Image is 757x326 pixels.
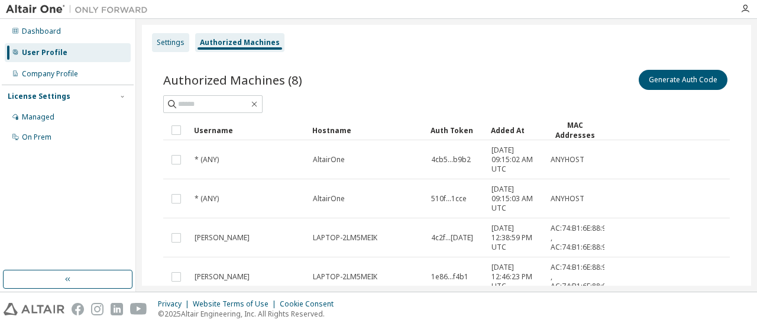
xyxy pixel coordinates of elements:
div: On Prem [22,133,51,142]
span: [DATE] 12:38:59 PM UTC [491,224,540,252]
span: 4c2f...[DATE] [431,233,473,243]
span: 510f...1cce [431,194,467,204]
img: instagram.svg [91,303,103,315]
div: Privacy [158,299,193,309]
div: User Profile [22,48,67,57]
div: Settings [157,38,185,47]
p: © 2025 Altair Engineering, Inc. All Rights Reserved. [158,309,341,319]
span: * (ANY) [195,155,219,164]
span: [DATE] 12:46:23 PM UTC [491,263,540,291]
div: Dashboard [22,27,61,36]
div: Cookie Consent [280,299,341,309]
span: 4cb5...b9b2 [431,155,471,164]
div: Authorized Machines [200,38,280,47]
img: Altair One [6,4,154,15]
div: License Settings [8,92,70,101]
span: ANYHOST [551,155,584,164]
span: * (ANY) [195,194,219,204]
div: Auth Token [431,121,481,140]
span: AC:74:B1:6E:88:94 , AC:74:B1:6E:88:90 [551,263,610,291]
span: [DATE] 09:15:03 AM UTC [491,185,540,213]
span: LAPTOP-2LM5MEIK [313,272,377,282]
div: Managed [22,112,54,122]
img: altair_logo.svg [4,303,64,315]
span: [PERSON_NAME] [195,233,250,243]
div: Company Profile [22,69,78,79]
span: Authorized Machines (8) [163,72,302,88]
span: AC:74:B1:6E:88:94 , AC:74:B1:6E:88:90 [551,224,610,252]
div: Website Terms of Use [193,299,280,309]
img: facebook.svg [72,303,84,315]
span: 1e86...f4b1 [431,272,468,282]
img: linkedin.svg [111,303,123,315]
div: Hostname [312,121,421,140]
img: youtube.svg [130,303,147,315]
div: Added At [491,121,541,140]
span: AltairOne [313,194,345,204]
span: LAPTOP-2LM5MEIK [313,233,377,243]
span: ANYHOST [551,194,584,204]
div: Username [194,121,303,140]
span: [DATE] 09:15:02 AM UTC [491,146,540,174]
span: AltairOne [313,155,345,164]
span: [PERSON_NAME] [195,272,250,282]
div: MAC Addresses [550,120,600,140]
button: Generate Auth Code [639,70,727,90]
